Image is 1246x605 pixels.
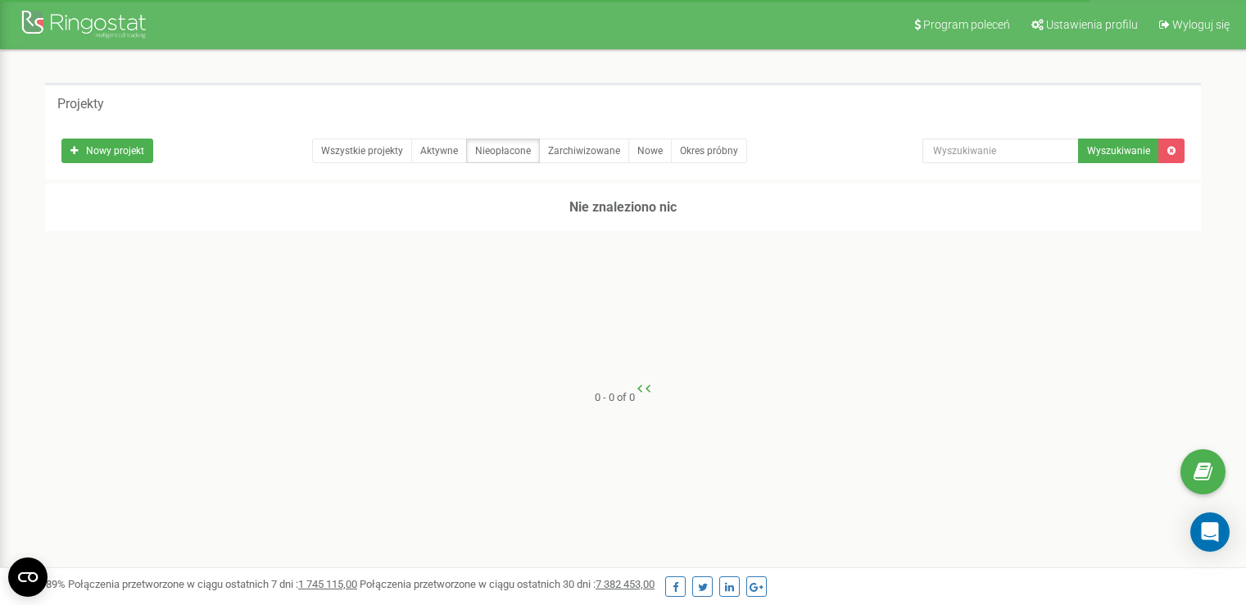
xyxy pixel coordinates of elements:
[411,139,467,163] a: Aktywne
[628,139,672,163] a: Nowe
[1172,18,1230,31] span: Wyloguj się
[298,578,357,590] u: 1 745 115,00
[45,184,1201,231] h3: Nie znaleziono nic
[596,578,655,590] u: 7 382 453,00
[671,139,747,163] a: Okres próbny
[360,578,655,590] span: Połączenia przetworzone w ciągu ostatnich 30 dni :
[595,391,635,403] span: 0 - 0 of 0
[68,578,357,590] span: Połączenia przetworzone w ciągu ostatnich 7 dni :
[8,557,48,597] button: Open CMP widget
[539,139,629,163] a: Zarchiwizowane
[57,97,104,111] h5: Projekty
[1158,139,1185,163] a: Resetuj
[923,18,1010,31] span: Program poleceń
[1078,139,1159,163] button: Wyszukiwanie
[61,139,153,163] a: Nowy projekt
[922,139,1079,163] input: Wyszukiwanie
[45,376,1201,406] nav: ...
[1046,18,1138,31] span: Ustawienia profilu
[466,139,540,163] a: Nieopłacone
[1190,512,1230,552] div: Open Intercom Messenger
[312,139,412,163] a: Wszystkie projekty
